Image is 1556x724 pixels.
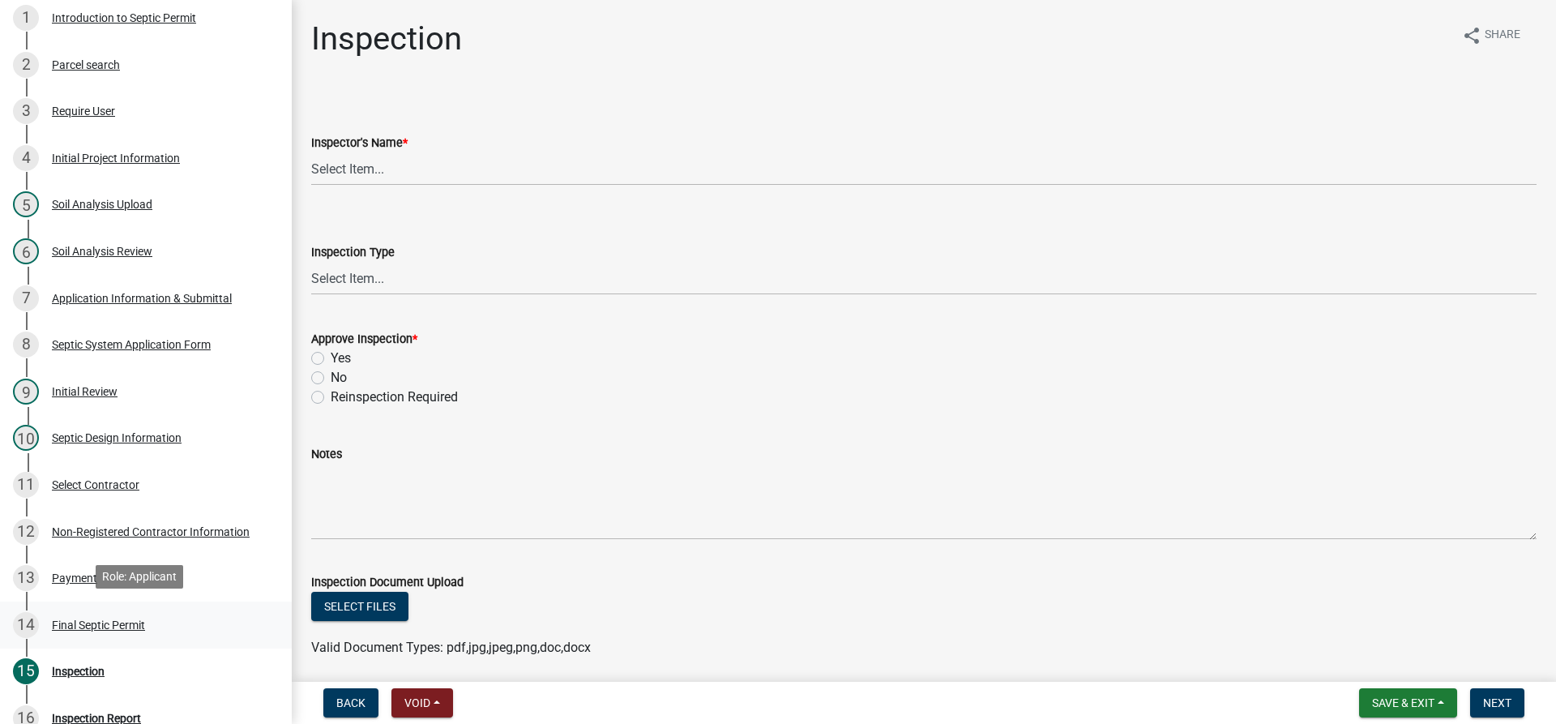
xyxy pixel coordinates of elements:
button: Void [391,688,453,718]
label: Inspector's Name [311,138,408,149]
div: 5 [13,191,39,217]
div: Septic Design Information [52,432,182,443]
label: Notes [311,449,342,461]
div: 15 [13,658,39,684]
span: Void [404,696,430,709]
div: 2 [13,52,39,78]
div: 6 [13,238,39,264]
div: 7 [13,285,39,311]
div: Soil Analysis Upload [52,199,152,210]
div: Non-Registered Contractor Information [52,526,250,538]
button: shareShare [1449,19,1533,51]
div: Payment [52,572,97,584]
button: Back [323,688,378,718]
div: Parcel search [52,59,120,71]
div: Application Information & Submittal [52,293,232,304]
div: Select Contractor [52,479,139,491]
i: share [1462,26,1481,45]
div: Inspection [52,666,105,677]
div: Soil Analysis Review [52,246,152,257]
div: 8 [13,332,39,358]
label: Inspection Type [311,247,395,259]
div: Septic System Application Form [52,339,211,350]
h1: Inspection [311,19,462,58]
div: Initial Review [52,386,118,397]
span: Valid Document Types: pdf,jpg,jpeg,png,doc,docx [311,640,591,655]
div: 11 [13,472,39,498]
div: Initial Project Information [52,152,180,164]
div: 9 [13,379,39,405]
div: 1 [13,5,39,31]
label: Inspection Document Upload [311,577,464,589]
div: 3 [13,98,39,124]
div: Role: Applicant [96,565,183,589]
div: Inspection Report [52,713,141,724]
div: Final Septic Permit [52,619,145,631]
label: No [331,368,347,388]
div: 13 [13,565,39,591]
button: Save & Exit [1359,688,1457,718]
span: Back [336,696,365,709]
div: Introduction to Septic Permit [52,12,196,24]
span: Save & Exit [1372,696,1434,709]
div: 12 [13,519,39,545]
label: Yes [331,349,351,368]
label: Approve Inspection [311,334,417,345]
span: Next [1483,696,1511,709]
div: Require User [52,105,115,117]
span: Share [1485,26,1520,45]
label: Reinspection Required [331,388,458,407]
button: Next [1470,688,1524,718]
div: 14 [13,612,39,638]
div: 10 [13,425,39,451]
div: 4 [13,145,39,171]
button: Select files [311,592,408,621]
